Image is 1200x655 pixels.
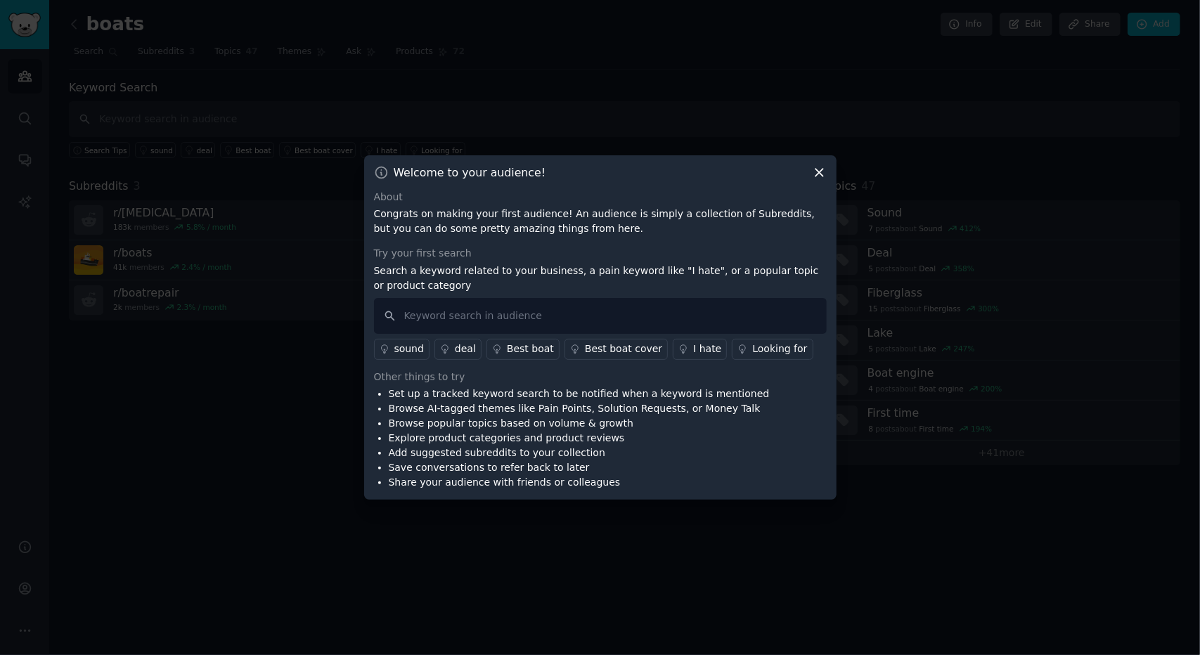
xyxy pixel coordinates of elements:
div: About [374,190,827,205]
li: Browse popular topics based on volume & growth [389,416,770,431]
div: Best boat [507,342,554,356]
a: deal [434,339,482,360]
li: Share your audience with friends or colleagues [389,475,770,490]
div: I hate [693,342,721,356]
a: Looking for [732,339,813,360]
h3: Welcome to your audience! [394,165,546,180]
li: Set up a tracked keyword search to be notified when a keyword is mentioned [389,387,770,401]
div: sound [394,342,425,356]
a: Best boat [486,339,560,360]
a: Best boat cover [564,339,668,360]
li: Save conversations to refer back to later [389,460,770,475]
li: Add suggested subreddits to your collection [389,446,770,460]
div: Best boat cover [585,342,662,356]
li: Browse AI-tagged themes like Pain Points, Solution Requests, or Money Talk [389,401,770,416]
input: Keyword search in audience [374,298,827,334]
p: Congrats on making your first audience! An audience is simply a collection of Subreddits, but you... [374,207,827,236]
div: Try your first search [374,246,827,261]
p: Search a keyword related to your business, a pain keyword like "I hate", or a popular topic or pr... [374,264,827,293]
div: deal [455,342,476,356]
div: Other things to try [374,370,827,384]
a: I hate [673,339,727,360]
a: sound [374,339,430,360]
li: Explore product categories and product reviews [389,431,770,446]
div: Looking for [752,342,807,356]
